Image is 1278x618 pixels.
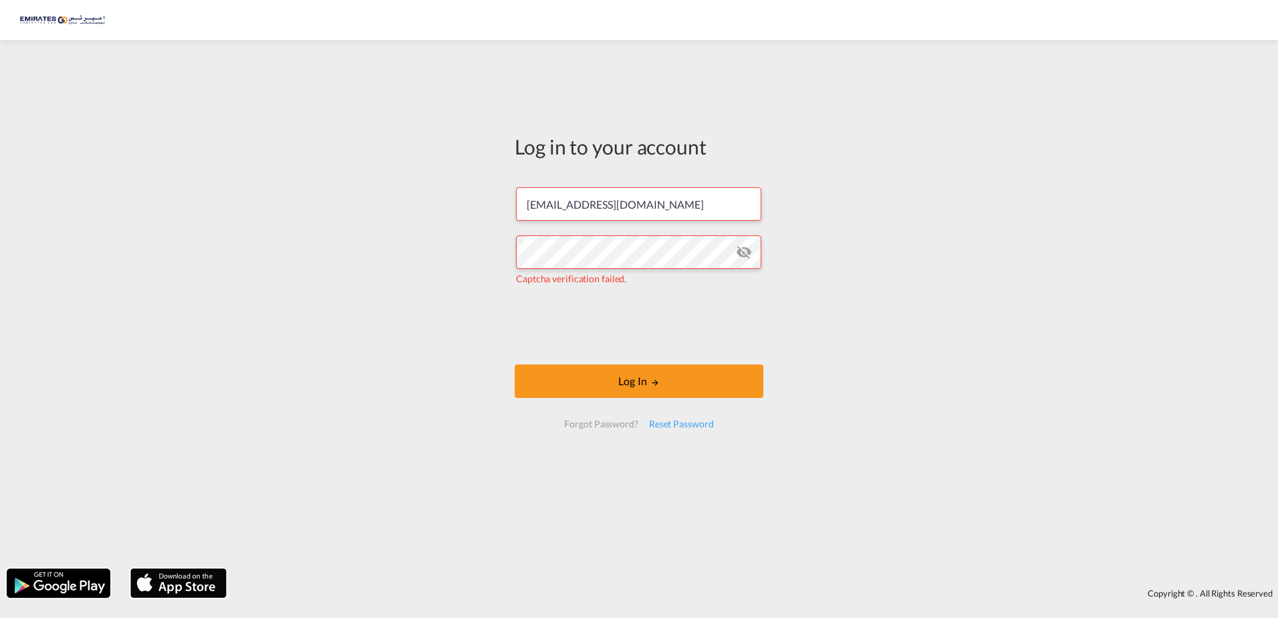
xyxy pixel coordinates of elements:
[233,582,1278,605] div: Copyright © . All Rights Reserved
[129,567,228,599] img: apple.png
[516,187,761,221] input: Enter email/phone number
[537,299,741,351] iframe: reCAPTCHA
[515,365,763,398] button: LOGIN
[736,244,752,260] md-icon: icon-eye-off
[5,567,112,599] img: google.png
[559,412,643,436] div: Forgot Password?
[515,132,763,161] div: Log in to your account
[20,5,110,35] img: c67187802a5a11ec94275b5db69a26e6.png
[516,273,626,284] span: Captcha verification failed.
[644,412,719,436] div: Reset Password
